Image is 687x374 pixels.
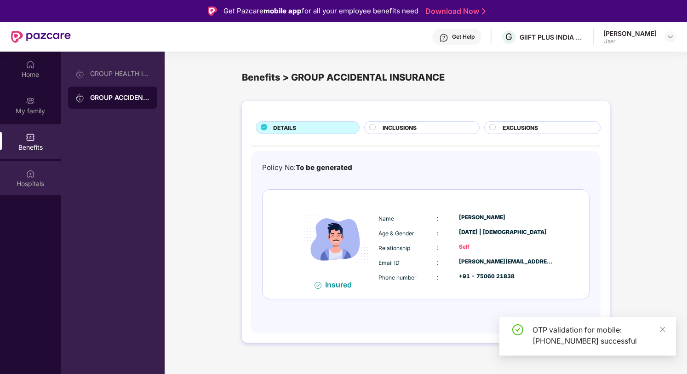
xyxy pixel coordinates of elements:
[26,133,35,142] img: svg+xml;base64,PHN2ZyBpZD0iQmVuZWZpdHMiIHhtbG5zPSJodHRwOi8vd3d3LnczLm9yZy8yMDAwL3N2ZyIgd2lkdGg9Ij...
[667,33,674,41] img: svg+xml;base64,PHN2ZyBpZD0iRHJvcGRvd24tMzJ4MzIiIHhtbG5zPSJodHRwOi8vd3d3LnczLm9yZy8yMDAwL3N2ZyIgd2...
[378,259,400,266] span: Email ID
[459,243,554,251] div: Self
[378,274,417,281] span: Phone number
[603,38,657,45] div: User
[208,6,217,16] img: Logo
[425,6,483,16] a: Download Now
[26,96,35,105] img: svg+xml;base64,PHN2ZyB3aWR0aD0iMjAiIGhlaWdodD0iMjAiIHZpZXdCb3g9IjAgMCAyMCAyMCIgZmlsbD0ibm9uZSIgeG...
[223,6,418,17] div: Get Pazcare for all your employee benefits need
[520,33,584,41] div: GIIFT PLUS INDIA PRIVATE LIMITED
[296,199,376,280] img: icon
[75,70,85,79] img: svg+xml;base64,PHN2ZyB3aWR0aD0iMjAiIGhlaWdodD0iMjAiIHZpZXdCb3g9IjAgMCAyMCAyMCIgZmlsbD0ibm9uZSIgeG...
[437,229,439,237] span: :
[273,123,296,132] span: DETAILS
[378,245,410,251] span: Relationship
[90,70,150,77] div: GROUP HEALTH INSURANCE
[459,213,554,222] div: [PERSON_NAME]
[378,215,394,222] span: Name
[315,282,321,289] img: svg+xml;base64,PHN2ZyB4bWxucz0iaHR0cDovL3d3dy53My5vcmcvMjAwMC9zdmciIHdpZHRoPSIxNiIgaGVpZ2h0PSIxNi...
[459,257,554,266] div: [PERSON_NAME][EMAIL_ADDRESS][DOMAIN_NAME]
[459,272,554,281] div: +91 - 75060 21838
[262,162,352,173] div: Policy No:
[378,230,414,237] span: Age & Gender
[296,163,352,172] span: To be generated
[505,31,512,42] span: G
[437,273,439,281] span: :
[503,123,538,132] span: EXCLUSIONS
[482,6,486,16] img: Stroke
[242,70,610,85] div: Benefits > GROUP ACCIDENTAL INSURANCE
[75,93,85,103] img: svg+xml;base64,PHN2ZyB3aWR0aD0iMjAiIGhlaWdodD0iMjAiIHZpZXdCb3g9IjAgMCAyMCAyMCIgZmlsbD0ibm9uZSIgeG...
[452,33,475,41] div: Get Help
[26,60,35,69] img: svg+xml;base64,PHN2ZyBpZD0iSG9tZSIgeG1sbnM9Imh0dHA6Ly93d3cudzMub3JnLzIwMDAvc3ZnIiB3aWR0aD0iMjAiIG...
[325,280,357,289] div: Insured
[532,324,665,346] div: OTP validation for mobile: [PHONE_NUMBER] successful
[659,326,666,333] span: close
[90,93,150,102] div: GROUP ACCIDENTAL INSURANCE
[263,6,302,15] strong: mobile app
[439,33,448,42] img: svg+xml;base64,PHN2ZyBpZD0iSGVscC0zMngzMiIgeG1sbnM9Imh0dHA6Ly93d3cudzMub3JnLzIwMDAvc3ZnIiB3aWR0aD...
[11,31,71,43] img: New Pazcare Logo
[603,29,657,38] div: [PERSON_NAME]
[437,244,439,251] span: :
[26,169,35,178] img: svg+xml;base64,PHN2ZyBpZD0iSG9zcGl0YWxzIiB4bWxucz0iaHR0cDovL3d3dy53My5vcmcvMjAwMC9zdmciIHdpZHRoPS...
[437,258,439,266] span: :
[437,214,439,222] span: :
[512,324,523,335] span: check-circle
[459,228,554,237] div: [DATE] | [DEMOGRAPHIC_DATA]
[383,123,417,132] span: INCLUSIONS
